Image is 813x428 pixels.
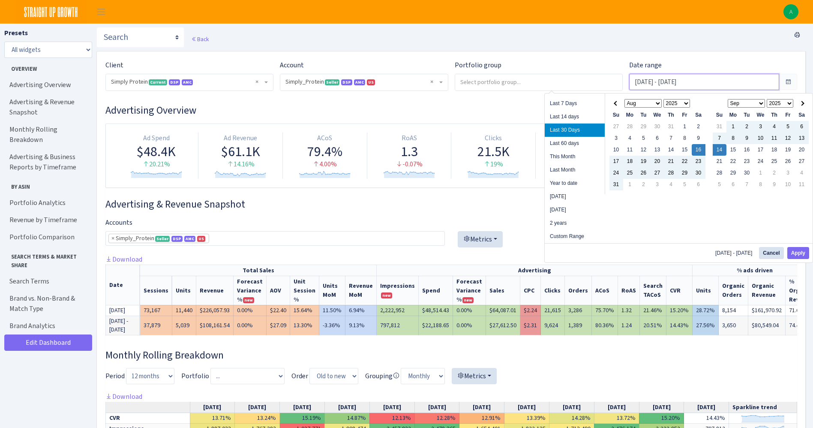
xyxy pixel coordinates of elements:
[664,121,678,133] td: 31
[729,402,797,413] th: Sparkline trend
[640,305,666,316] td: 21.46%
[105,217,132,228] label: Accounts
[541,276,565,305] th: Clicks
[459,413,504,424] td: 12.91%
[345,276,377,305] th: Revenue MoM
[768,144,781,156] td: 18
[196,316,234,335] td: $108,161.54
[768,121,781,133] td: 4
[678,121,692,133] td: 1
[196,305,234,316] td: $226,057.93
[748,305,786,316] td: $161,970.92
[678,167,692,179] td: 29
[640,276,666,305] th: Search TACoS
[713,156,726,167] td: 21
[486,305,520,316] td: $64,087.01
[280,402,325,413] th: [DATE]
[726,167,740,179] td: 29
[545,203,605,217] li: [DATE]
[377,305,419,316] td: 2,222,952
[106,74,273,90] span: Simply Protein <span class="badge badge-success">Current</span><span class="badge badge-primary">...
[341,79,352,85] span: DSP
[693,316,719,335] td: 27.56%
[713,121,726,133] td: 31
[5,179,90,191] span: By ASIN
[4,148,90,176] a: Advertising & Business Reports by Timeframe
[748,316,786,335] td: $80,549.04
[637,167,651,179] td: 26
[319,316,345,335] td: -3.36%
[369,413,414,424] td: 12.13%
[666,276,693,305] th: CVR
[637,109,651,121] th: Tu
[234,305,267,316] td: 0.00%
[795,179,809,190] td: 11
[4,273,90,290] a: Search Terms
[759,247,783,259] button: Cancel
[609,179,623,190] td: 31
[609,121,623,133] td: 27
[106,265,140,305] th: Date
[693,305,719,316] td: 28.72%
[453,316,486,335] td: 0.00%
[623,121,637,133] td: 28
[664,167,678,179] td: 28
[726,109,740,121] th: Mo
[629,60,662,70] label: Date range
[455,133,532,143] div: Clicks
[592,305,618,316] td: 75.70%
[545,230,605,243] li: Custom Range
[549,402,594,413] th: [DATE]
[455,74,622,90] input: Select portfolio group...
[4,121,90,148] a: Monthly Rolling Breakdown
[290,316,319,335] td: 13.30%
[787,247,809,259] button: Apply
[651,121,664,133] td: 30
[692,133,705,144] td: 9
[197,236,205,242] span: US
[140,316,172,335] td: 37,879
[594,402,639,413] th: [DATE]
[768,167,781,179] td: 2
[666,316,693,335] td: 14.43%
[609,167,623,179] td: 24
[90,5,112,19] button: Toggle navigation
[369,402,414,413] th: [DATE]
[713,144,726,156] td: 14
[243,297,254,303] span: new
[795,156,809,167] td: 27
[781,121,795,133] td: 5
[664,179,678,190] td: 4
[609,133,623,144] td: 3
[781,167,795,179] td: 3
[678,133,692,144] td: 8
[149,79,167,85] span: Current
[458,231,503,247] button: Metrics
[781,156,795,167] td: 26
[565,316,592,335] td: 1,389
[692,156,705,167] td: 23
[664,156,678,167] td: 21
[754,156,768,167] td: 24
[181,371,209,381] label: Portfolio
[754,167,768,179] td: 1
[666,305,693,316] td: 15.20%
[664,133,678,144] td: 7
[235,402,280,413] th: [DATE]
[754,109,768,121] th: We
[651,133,664,144] td: 6
[545,110,605,124] li: Last 14 days
[325,79,339,85] span: Seller
[105,392,142,401] a: Download
[740,167,754,179] td: 30
[781,179,795,190] td: 10
[678,109,692,121] th: Fr
[190,413,235,424] td: 13.71%
[768,156,781,167] td: 25
[545,190,605,203] li: [DATE]
[280,60,304,70] label: Account
[4,211,90,229] a: Revenue by Timeframe
[740,121,754,133] td: 2
[4,335,92,351] a: Edit Dashboard
[4,229,90,246] a: Portfolio Comparison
